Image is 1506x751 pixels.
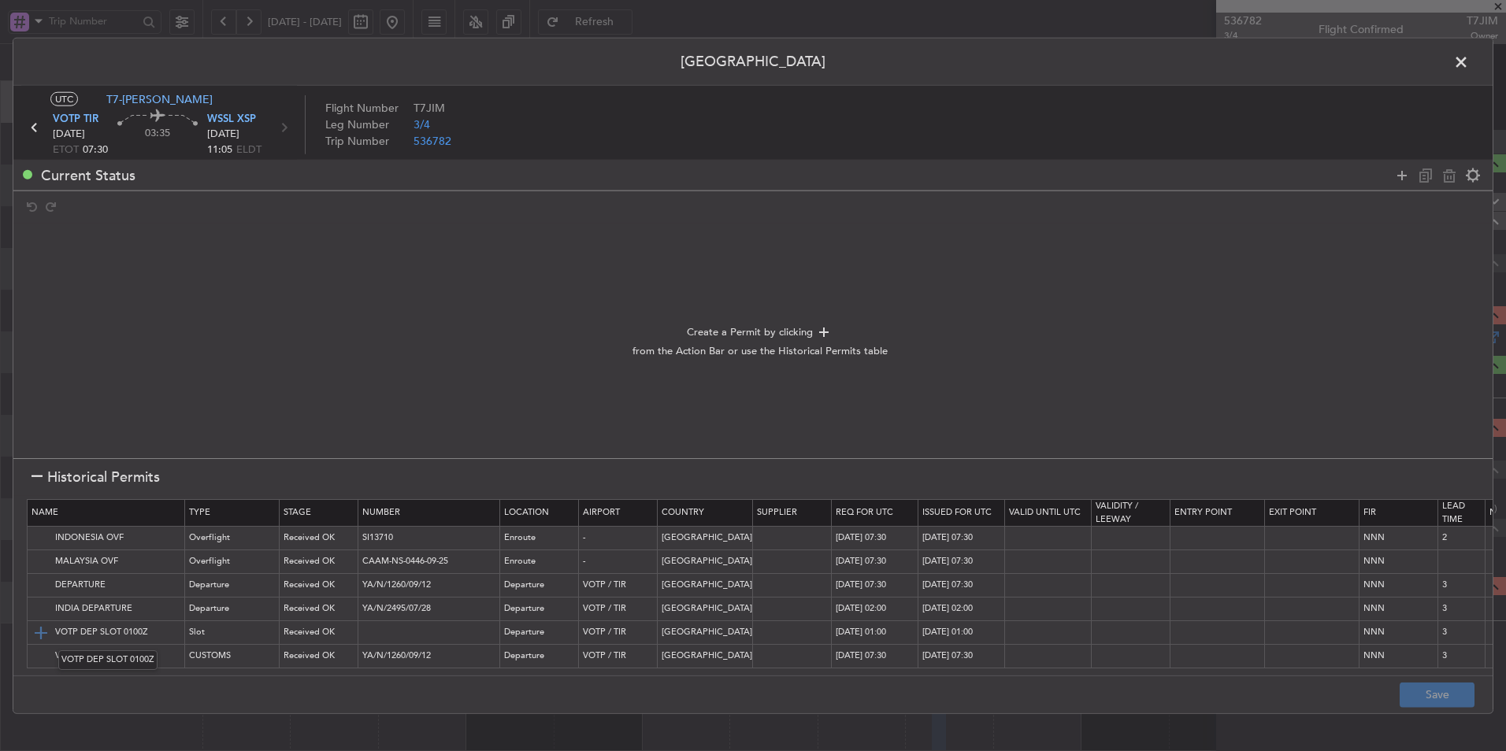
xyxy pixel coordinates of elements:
th: Entry Point [1170,499,1265,526]
div: VOTP DEP SLOT 0100Z [58,650,158,670]
td: 3 [1438,644,1486,668]
td: NNN [1359,644,1438,668]
td: 2 [1438,526,1486,549]
p: from the Action Bar or use the Historical Permits table [27,343,1493,359]
td: NNN [1359,597,1438,620]
td: NNN [1359,573,1438,597]
header: [GEOGRAPHIC_DATA] [13,39,1493,86]
td: NNN [1359,549,1438,573]
td: NNN [1359,620,1438,644]
td: 3 [1438,597,1486,620]
th: Fir [1359,499,1438,526]
td: 3 [1438,620,1486,644]
td: 3 [1438,573,1486,597]
th: Exit Point [1265,499,1359,526]
td: NNN [1359,526,1438,549]
th: Lead Time [1438,499,1486,526]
